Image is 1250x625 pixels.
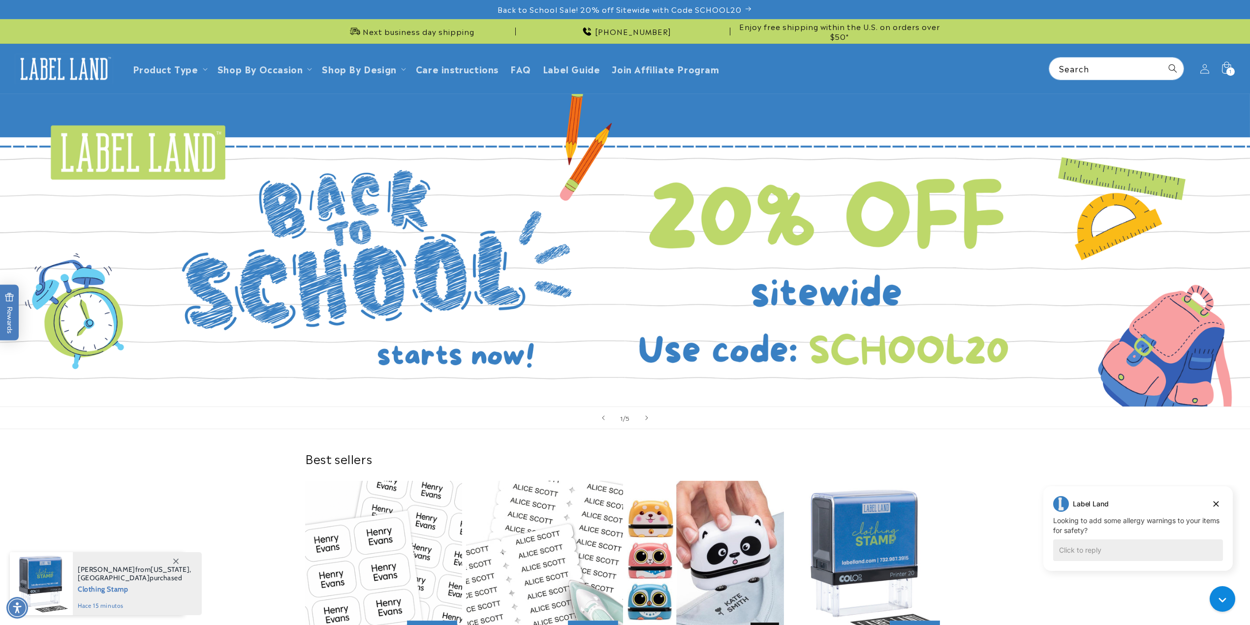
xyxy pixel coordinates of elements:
a: Product Type [133,62,198,75]
summary: Product Type [127,57,212,80]
span: Shop By Occasion [218,63,303,74]
img: Label Land [15,54,113,84]
button: Search [1162,58,1184,79]
iframe: Gorgias live chat messenger [1205,583,1240,615]
span: Next business day shipping [363,27,474,36]
div: Announcement [520,19,730,43]
div: Announcement [305,19,516,43]
span: FAQ [510,63,531,74]
span: from , purchased [78,565,191,582]
span: 1 [620,413,623,423]
div: Announcement [734,19,945,43]
span: Care instructions [416,63,499,74]
span: [PHONE_NUMBER] [595,27,671,36]
button: Previous slide [593,407,614,429]
span: Rewards [5,293,14,334]
h2: Best sellers [305,451,945,466]
a: Care instructions [410,57,504,80]
a: Join Affiliate Program [606,57,725,80]
div: Accessibility Menu [6,597,28,619]
summary: Shop By Occasion [212,57,316,80]
a: Label Land [11,50,117,88]
span: Label Guide [543,63,600,74]
span: [PERSON_NAME] [78,565,135,574]
span: [GEOGRAPHIC_DATA] [78,573,150,582]
span: [US_STATE] [151,565,189,574]
span: / [623,413,626,423]
a: Label Guide [537,57,606,80]
span: Clothing Stamp [78,582,191,594]
a: FAQ [504,57,537,80]
a: Shop By Design [322,62,396,75]
button: Next slide [636,407,657,429]
summary: Shop By Design [316,57,409,80]
span: 1 [1229,67,1232,76]
span: Enjoy free shipping within the U.S. on orders over $50* [734,22,945,41]
iframe: Gorgias live chat campaigns [1036,485,1240,586]
span: 5 [625,413,630,423]
span: Join Affiliate Program [612,63,719,74]
span: Back to School Sale! 20% off Sitewide with Code SCHOOL20 [498,4,742,14]
span: hace 15 minutos [78,601,191,610]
